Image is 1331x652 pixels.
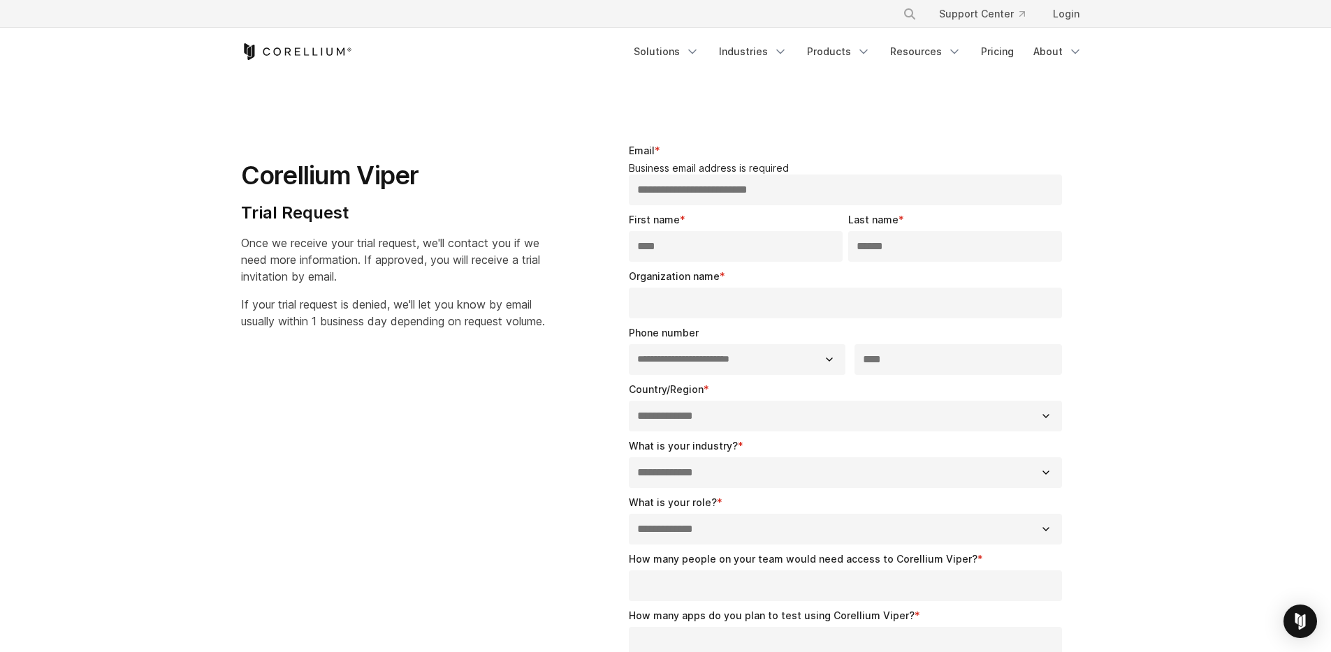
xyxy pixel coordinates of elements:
legend: Business email address is required [629,162,1068,175]
span: How many people on your team would need access to Corellium Viper? [629,553,977,565]
h1: Corellium Viper [241,160,545,191]
a: Pricing [973,39,1022,64]
span: Country/Region [629,383,704,395]
span: Last name [848,214,899,225]
span: First name [629,214,680,225]
span: Organization name [629,270,720,282]
span: Email [629,145,655,156]
a: Corellium Home [241,43,352,60]
div: Navigation Menu [886,1,1091,27]
span: Phone number [629,327,699,339]
span: What is your industry? [629,440,738,452]
a: Resources [882,39,970,64]
div: Navigation Menu [625,39,1091,64]
span: What is your role? [629,496,717,508]
button: Search [897,1,922,27]
span: How many apps do you plan to test using Corellium Viper? [629,609,915,621]
a: Solutions [625,39,708,64]
a: Login [1042,1,1091,27]
a: Industries [711,39,796,64]
a: Products [799,39,879,64]
div: Open Intercom Messenger [1283,605,1317,638]
a: Support Center [928,1,1036,27]
h4: Trial Request [241,202,545,223]
span: Once we receive your trial request, we'll contact you if we need more information. If approved, y... [241,236,540,283]
span: If your trial request is denied, we'll let you know by email usually within 1 business day depend... [241,297,545,328]
a: About [1025,39,1091,64]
